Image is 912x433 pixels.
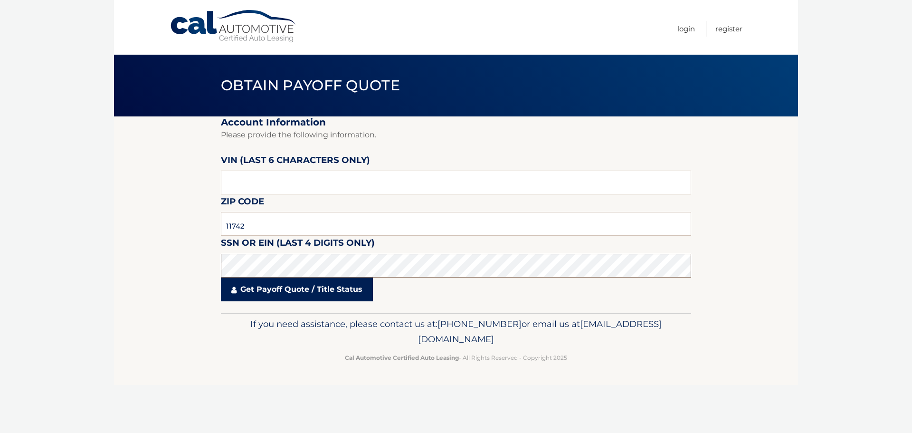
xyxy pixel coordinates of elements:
[227,317,685,347] p: If you need assistance, please contact us at: or email us at
[221,236,375,253] label: SSN or EIN (last 4 digits only)
[221,153,370,171] label: VIN (last 6 characters only)
[221,194,264,212] label: Zip Code
[677,21,695,37] a: Login
[221,77,400,94] span: Obtain Payoff Quote
[221,128,691,142] p: Please provide the following information.
[170,10,298,43] a: Cal Automotive
[221,116,691,128] h2: Account Information
[715,21,742,37] a: Register
[437,318,522,329] span: [PHONE_NUMBER]
[227,353,685,363] p: - All Rights Reserved - Copyright 2025
[221,278,373,301] a: Get Payoff Quote / Title Status
[345,354,459,361] strong: Cal Automotive Certified Auto Leasing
